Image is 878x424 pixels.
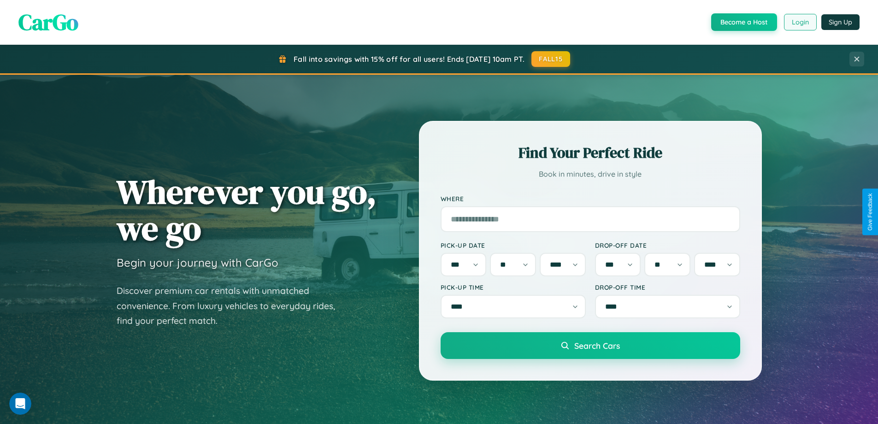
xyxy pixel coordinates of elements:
iframe: Intercom live chat [9,393,31,415]
label: Drop-off Time [595,283,740,291]
label: Pick-up Date [441,241,586,249]
h2: Find Your Perfect Ride [441,143,740,163]
label: Drop-off Date [595,241,740,249]
span: CarGo [18,7,78,37]
span: Search Cars [574,340,620,351]
button: Become a Host [711,13,777,31]
label: Pick-up Time [441,283,586,291]
h3: Begin your journey with CarGo [117,256,278,269]
h1: Wherever you go, we go [117,173,377,246]
span: Fall into savings with 15% off for all users! Ends [DATE] 10am PT. [294,54,524,64]
p: Discover premium car rentals with unmatched convenience. From luxury vehicles to everyday rides, ... [117,283,347,328]
button: FALL15 [531,51,570,67]
p: Book in minutes, drive in style [441,167,740,181]
button: Login [784,14,817,30]
label: Where [441,195,740,203]
button: Search Cars [441,332,740,359]
div: Give Feedback [867,193,873,231]
button: Sign Up [821,14,860,30]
